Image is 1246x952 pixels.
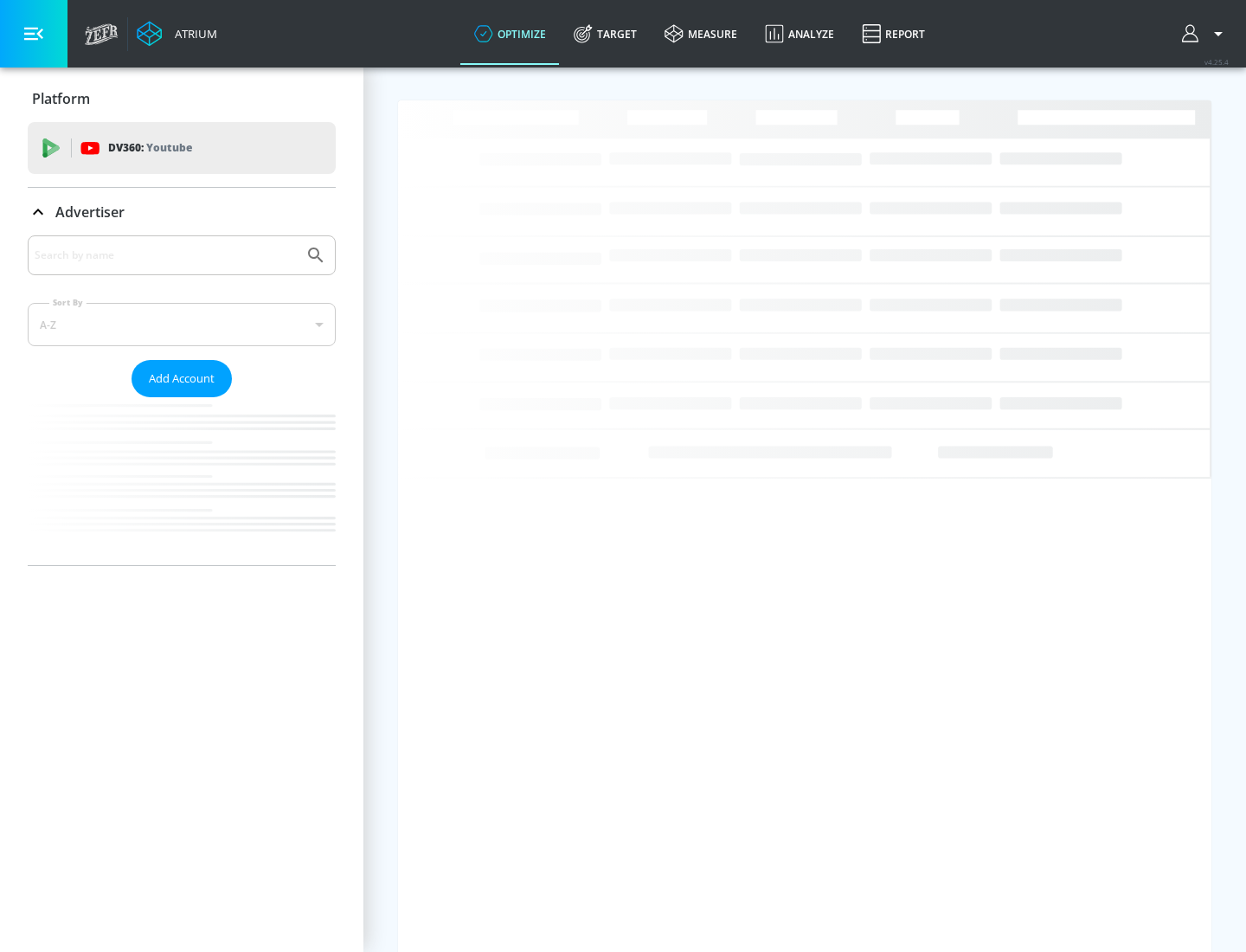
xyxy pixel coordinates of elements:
div: Platform [28,74,336,123]
nav: list of Advertiser [28,397,336,565]
span: v 4.25.4 [1204,57,1229,67]
p: Advertiser [55,203,125,222]
a: Analyze [751,3,848,65]
div: Advertiser [28,235,336,565]
p: DV360: [108,138,192,158]
a: measure [651,3,751,65]
a: Report [848,3,939,65]
div: Atrium [168,26,217,42]
a: Atrium [137,21,217,47]
div: DV360: Youtube [28,122,336,174]
a: Target [560,3,651,65]
div: A-Z [28,303,336,346]
p: Youtube [146,138,192,157]
input: Search by name [35,244,297,267]
p: Platform [32,89,90,108]
span: Add Account [149,369,215,389]
label: Sort By [49,297,87,308]
a: optimize [460,3,560,65]
button: Add Account [132,360,232,397]
div: Advertiser [28,188,336,236]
